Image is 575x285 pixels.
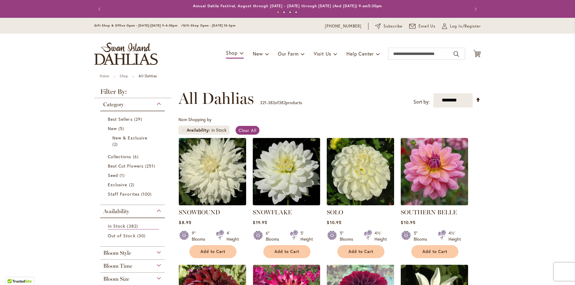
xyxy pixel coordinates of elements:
a: Shop [120,74,128,78]
span: 2 [112,141,119,147]
span: Shop [226,50,238,56]
span: Add to Cart [275,249,299,254]
a: [PHONE_NUMBER] [325,23,361,29]
a: Staff Favorites [108,191,159,197]
span: Subscribe [384,23,403,29]
a: SNOWFLAKE [253,201,320,207]
a: Out of Stock 30 [108,232,159,239]
a: New &amp; Exclusive [112,135,154,147]
a: SOUTHERN BELLE [401,201,468,207]
a: Log In/Register [442,23,481,29]
a: Exclusive [108,181,159,188]
span: Gift Shop Open - [DATE] 10-3pm [183,24,236,27]
span: Out of Stock [108,233,136,239]
span: Seed [108,172,118,178]
span: New [108,126,117,131]
a: Annual Dahlia Festival, August through [DATE] - [DATE] through [DATE] (And [DATE]) 9-am5:30pm [193,4,382,8]
span: New & Exclusive [112,135,147,141]
span: Log In/Register [450,23,481,29]
span: 382 [279,100,286,105]
span: 5 [118,125,126,132]
button: 1 of 4 [277,11,279,13]
a: Home [100,74,109,78]
div: 4½' Height [448,230,461,242]
span: Add to Cart [201,249,225,254]
a: Subscribe [375,23,403,29]
a: SOLO [327,209,343,216]
div: In Stock [211,127,226,133]
div: 4' Height [226,230,239,242]
span: $8.95 [179,219,191,225]
span: Help Center [346,50,374,57]
span: 30 [137,232,147,239]
button: 2 of 4 [283,11,285,13]
span: In Stock [108,223,125,229]
a: store logo [94,43,158,65]
span: Bloom Style [103,250,131,256]
span: 29 [134,116,144,122]
img: Snowbound [179,138,246,205]
span: 382 [127,223,139,229]
a: In Stock 382 [108,223,159,229]
span: 251 [145,163,157,169]
span: Now Shopping by [178,117,211,122]
span: 1 [120,172,126,178]
button: Next [469,3,481,15]
div: 5" Blooms [340,230,357,242]
p: - of products [260,98,302,107]
div: 9" Blooms [192,230,209,242]
span: 2 [129,181,136,188]
span: 100 [141,191,153,197]
span: Our Farm [278,50,298,57]
span: New [253,50,263,57]
div: 6" Blooms [266,230,283,242]
a: Collections [108,153,159,160]
div: 4½' Height [374,230,387,242]
button: 4 of 4 [295,11,297,13]
a: Best Sellers [108,116,159,122]
span: Category [103,101,124,108]
strong: Filter By: [94,88,171,98]
a: New [108,125,159,132]
button: Add to Cart [189,245,236,258]
span: $10.95 [401,219,415,225]
span: Availability [187,127,211,133]
span: 321 [260,100,266,105]
button: Add to Cart [263,245,310,258]
span: Email Us [419,23,436,29]
img: SOLO [327,138,394,205]
span: $19.95 [253,219,267,225]
span: Availability [103,208,129,215]
img: SOUTHERN BELLE [401,138,468,205]
span: Best Cut Flowers [108,163,143,169]
span: $10.95 [327,219,341,225]
span: Add to Cart [422,249,447,254]
div: 5" Blooms [414,230,431,242]
a: Best Cut Flowers [108,163,159,169]
button: 3 of 4 [289,11,291,13]
span: 6 [133,153,140,160]
div: 5' Height [300,230,313,242]
a: Clear All [236,126,259,135]
span: Add to Cart [349,249,373,254]
a: Snowbound [179,201,246,207]
span: Exclusive [108,182,127,187]
a: SNOWBOUND [179,209,220,216]
img: SNOWFLAKE [253,138,320,205]
span: Clear All [239,127,256,133]
a: SOLO [327,201,394,207]
span: Staff Favorites [108,191,140,197]
button: Previous [94,3,106,15]
span: Bloom Size [103,276,129,282]
strong: All Dahlias [139,74,157,78]
a: SOUTHERN BELLE [401,209,457,216]
span: Gift Shop & Office Open - [DATE]-[DATE] 9-4:30pm / [94,24,183,27]
span: 382 [268,100,275,105]
a: Seed [108,172,159,178]
span: All Dahlias [178,89,254,107]
span: Bloom Time [103,263,132,269]
button: Add to Cart [411,245,458,258]
label: Sort by: [413,96,430,107]
button: Add to Cart [337,245,384,258]
span: Visit Us [314,50,331,57]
